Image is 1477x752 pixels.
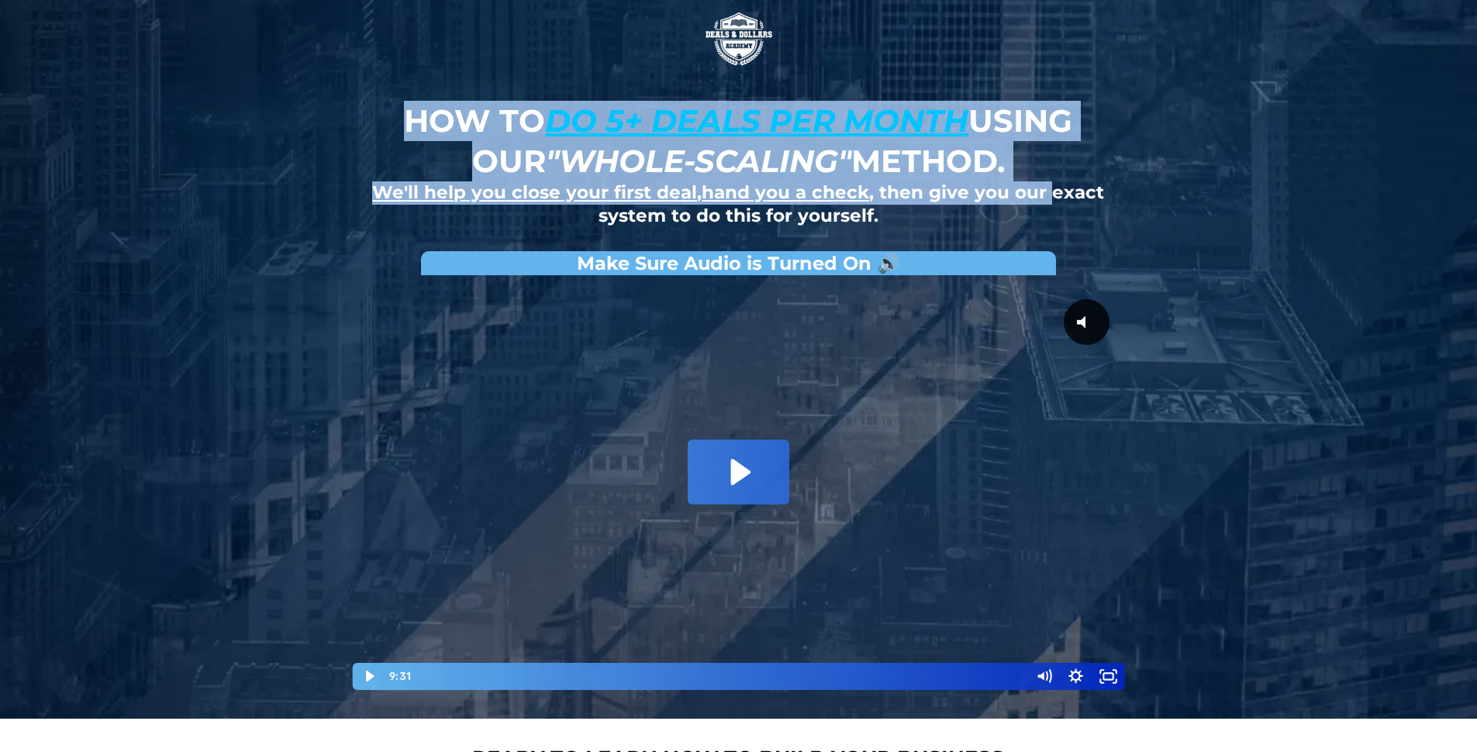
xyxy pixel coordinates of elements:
u: do 5+ deals per month [545,102,968,140]
strong: Make Sure Audio is Turned On 🔊 [577,252,900,274]
u: We'll help you close your first deal [372,181,697,203]
strong: How to using our method. [404,102,1072,180]
u: hand you a check [702,181,869,203]
em: "whole-scaling" [546,142,851,180]
strong: , , then give you our exact system to do this for yourself. [372,181,1104,226]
